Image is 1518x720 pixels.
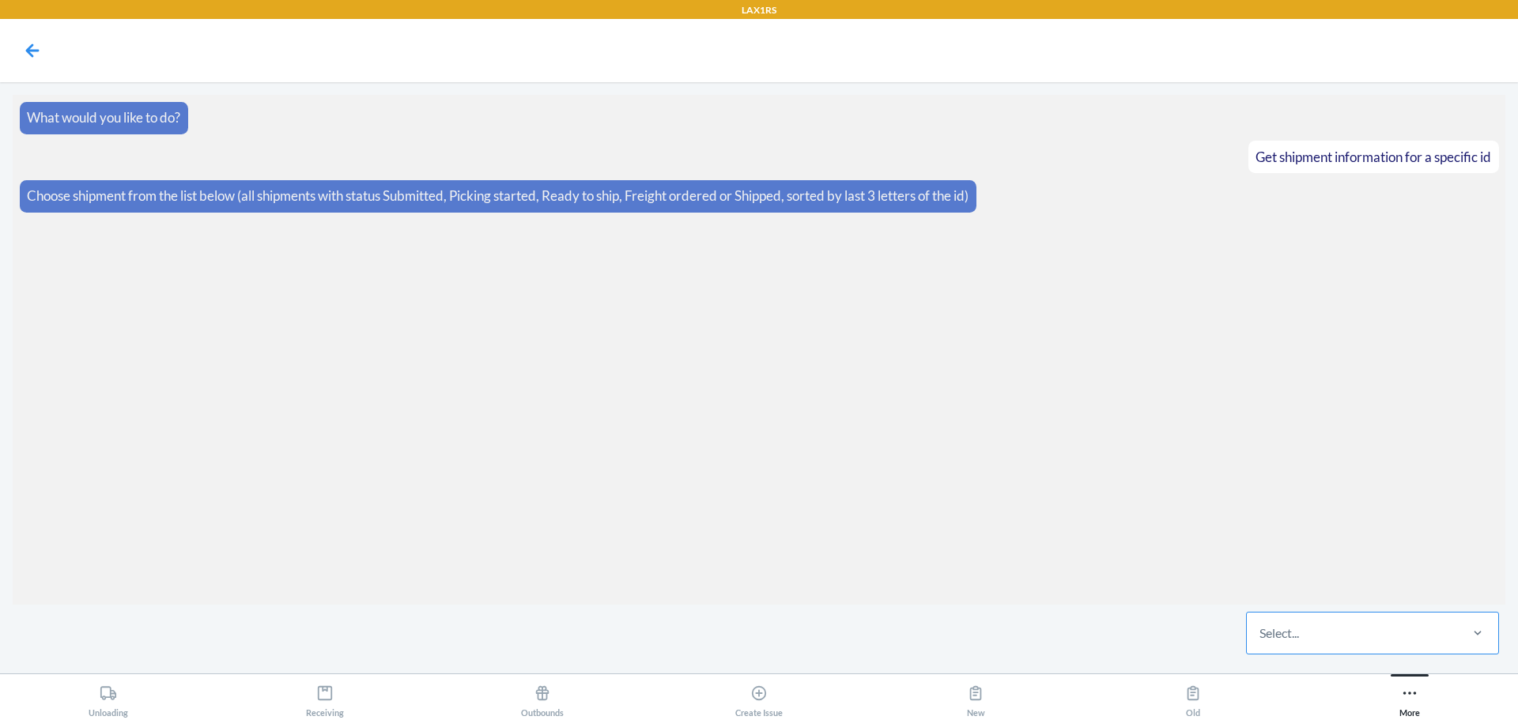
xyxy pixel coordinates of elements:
div: Outbounds [521,678,564,718]
button: Receiving [217,674,433,718]
p: What would you like to do? [27,107,180,128]
div: Receiving [306,678,344,718]
button: Outbounds [434,674,651,718]
button: Old [1084,674,1301,718]
div: Unloading [89,678,128,718]
div: Select... [1259,624,1299,643]
p: Choose shipment from the list below (all shipments with status Submitted, Picking started, Ready ... [27,186,969,206]
button: More [1301,674,1518,718]
p: LAX1RS [742,3,776,17]
div: Old [1184,678,1202,718]
div: New [967,678,985,718]
div: More [1399,678,1420,718]
button: Create Issue [651,674,867,718]
span: Get shipment information for a specific id [1256,149,1491,165]
button: New [867,674,1084,718]
div: Create Issue [735,678,783,718]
